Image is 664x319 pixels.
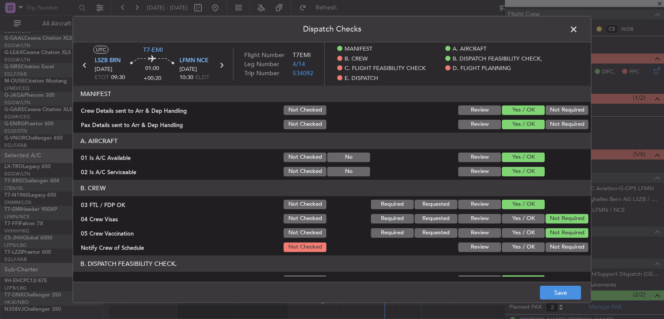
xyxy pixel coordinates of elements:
button: Save [540,286,581,300]
button: Not Required [546,242,588,252]
button: Not Required [546,120,588,129]
button: Yes / OK [502,167,545,176]
button: Yes / OK [502,275,545,285]
header: Dispatch Checks [73,16,591,42]
span: D. FLIGHT PLANNING [453,64,511,73]
button: Not Required [546,214,588,223]
button: Yes / OK [502,228,545,238]
button: Yes / OK [502,242,545,252]
button: Not Required [546,105,588,115]
button: Not Required [546,228,588,238]
button: Yes / OK [502,214,545,223]
button: Yes / OK [502,120,545,129]
button: Yes / OK [502,200,545,209]
button: Yes / OK [502,153,545,162]
button: Yes / OK [502,105,545,115]
span: B. DISPATCH FEASIBILITY CHECK, [453,54,542,63]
